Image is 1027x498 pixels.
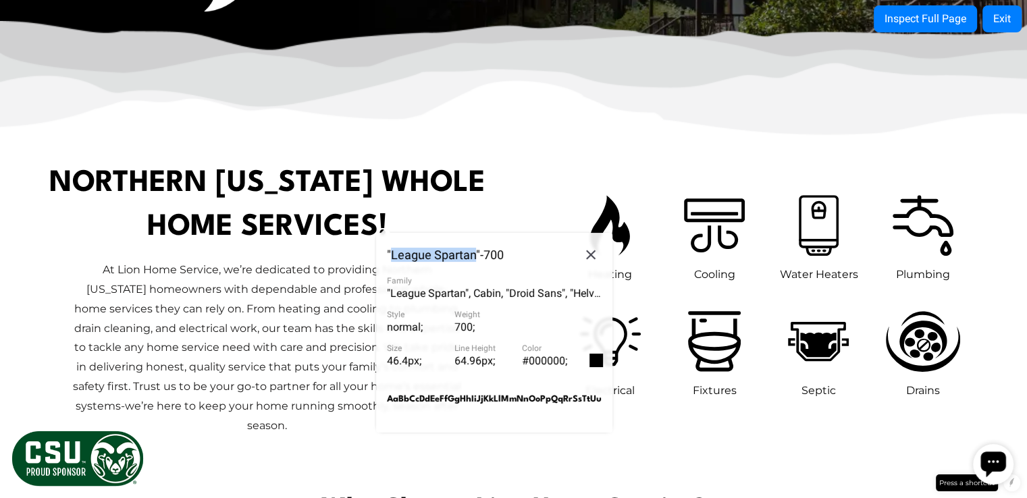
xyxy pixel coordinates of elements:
[387,321,423,333] span: normal ;
[879,304,967,400] a: Drains
[886,188,960,284] a: Plumbing
[387,277,602,285] span: Family
[387,354,421,367] span: 46.4px ;
[454,321,475,333] span: 700 ;
[779,188,858,284] a: Water Heaters
[387,344,454,352] span: Size
[73,260,462,435] p: At Lion Home Service, we’re dedicated to providing Northern [US_STATE] homeowners with dependable...
[906,384,940,397] span: Drains
[694,268,735,281] span: Cooling
[779,268,858,281] span: Water Heaters
[454,354,495,367] span: 64.96px ;
[677,188,752,284] a: Cooling
[5,5,46,46] div: Open chat widget
[874,5,977,32] button: Inspect Full Page
[10,429,145,488] img: CSU Sponsor Badge
[993,13,1011,24] div: Exit
[387,378,602,422] div: AaBbCcDdEeFfGgHhIiJjKkLlMmNnOoPpQqRrSsTtUuVvWwXxYyZz
[387,287,701,300] span: "League Spartan", Cabin, "Droid Sans", "Helvetica Neue", sans-serif ;
[387,310,454,319] span: Style
[781,304,855,400] a: Septic
[454,344,522,352] span: Line Height
[896,268,950,281] span: Plumbing
[522,344,589,352] span: Color
[982,5,1022,32] button: Exit
[681,304,748,400] a: Fixtures
[801,384,836,397] span: Septic
[522,354,567,367] span: #000000 ;
[387,249,504,261] span: "League Spartan" - 700
[583,188,637,284] a: Heating
[885,13,966,24] div: Inspect Full Page
[693,384,737,397] span: Fixtures
[48,162,487,250] h1: Northern [US_STATE] Whole Home Services!
[454,310,522,319] span: Weight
